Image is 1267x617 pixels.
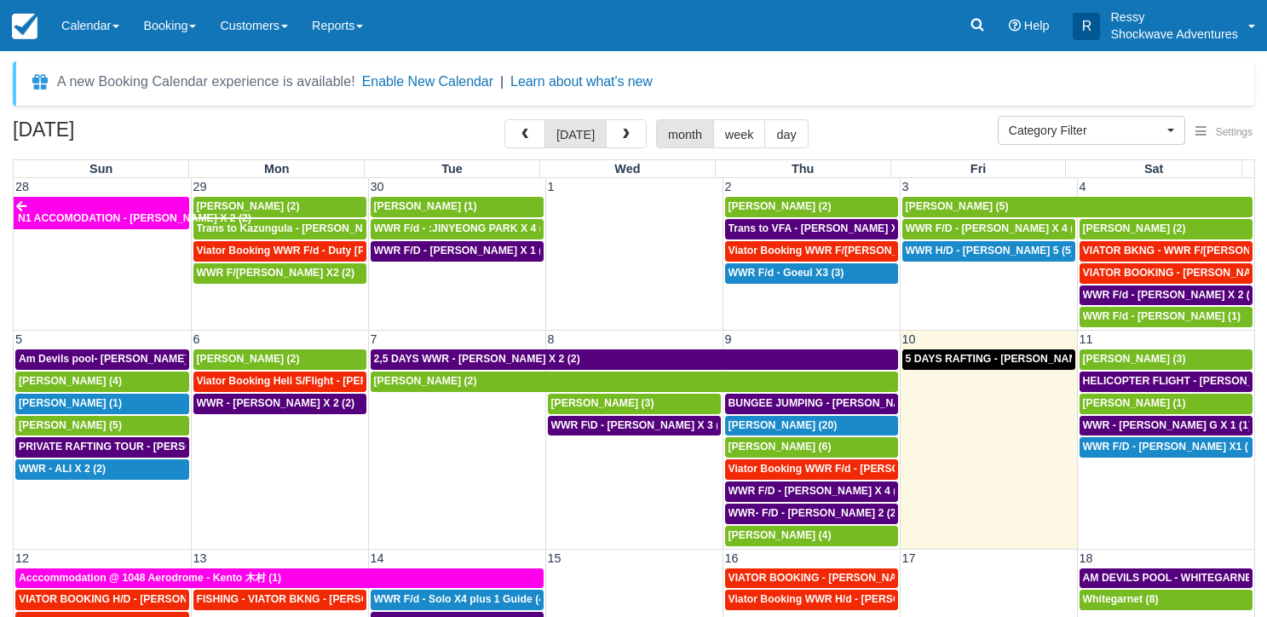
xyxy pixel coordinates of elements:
span: Sun [89,162,112,176]
a: Am Devils pool- [PERSON_NAME] X 2 (2) [15,349,189,370]
span: FISHING - VIATOR BKNG - [PERSON_NAME] 2 (2) [197,593,441,605]
a: WWR F/D - [PERSON_NAME] X 4 (4) [902,219,1075,239]
span: 3 [901,180,911,193]
a: [PERSON_NAME] (2) [193,197,366,217]
span: VIATOR BOOKING - [PERSON_NAME] X 4 (4) [729,572,951,584]
a: WWR F/d - :JINYEONG PARK X 4 (4) [371,219,544,239]
a: AM DEVILS POOL - WHITEGARNET X4 (4) [1080,568,1253,589]
span: [PERSON_NAME] (2) [197,200,300,212]
a: WWR - ALI X 2 (2) [15,459,189,480]
span: Wed [614,162,640,176]
span: 10 [901,332,918,346]
span: 29 [192,180,209,193]
span: Fri [970,162,986,176]
span: WWR- F/D - [PERSON_NAME] 2 (2) [729,507,900,519]
a: WWR F\D - [PERSON_NAME] X 3 (3) [548,416,721,436]
button: week [713,119,766,148]
a: [PERSON_NAME] (2) [193,349,366,370]
a: Viator Booking WWR F/d - [PERSON_NAME] [PERSON_NAME] X2 (2) [725,459,898,480]
a: Viator Booking Heli S/Flight - [PERSON_NAME] X 1 (1) [193,372,366,392]
a: WWR F/d - [PERSON_NAME] X 2 (2) [1080,285,1253,306]
a: WWR F/[PERSON_NAME] X2 (2) [193,263,366,284]
button: [DATE] [544,119,607,148]
span: 5 [14,332,24,346]
span: Category Filter [1009,122,1163,139]
a: HELICOPTER FLIGHT - [PERSON_NAME] G X 1 (1) [1080,372,1253,392]
a: 2,5 DAYS WWR - [PERSON_NAME] X 2 (2) [371,349,898,370]
a: Trans to VFA - [PERSON_NAME] X 2 (2) [725,219,898,239]
span: WWR F\D - [PERSON_NAME] X 3 (3) [551,419,729,431]
span: [PERSON_NAME] (4) [729,529,832,541]
a: [PERSON_NAME] (5) [902,197,1253,217]
span: 13 [192,551,209,565]
a: VIATOR BOOKING H/D - [PERSON_NAME] 2 (2) [15,590,189,610]
span: Sat [1144,162,1163,176]
span: [PERSON_NAME] (5) [906,200,1009,212]
span: [PERSON_NAME] (1) [1083,397,1186,409]
span: PRIVATE RAFTING TOUR - [PERSON_NAME] X 5 (5) [19,441,274,453]
a: FISHING - VIATOR BKNG - [PERSON_NAME] 2 (2) [193,590,366,610]
span: WWR F/D - [PERSON_NAME] X 1 (1) [374,245,552,257]
a: VIATOR BOOKING - [PERSON_NAME] X 4 (4) [725,568,898,589]
a: WWR H/D - [PERSON_NAME] 5 (5) [902,241,1075,262]
a: WWR F/D - [PERSON_NAME] X 4 (4) [725,481,898,502]
a: Acccommodation @ 1048 Aerodrome - Kento 木村 (1) [15,568,544,589]
span: [PERSON_NAME] (2) [729,200,832,212]
span: Viator Booking WWR H/d - [PERSON_NAME] X 4 (4) [729,593,983,605]
span: WWR F/d - :JINYEONG PARK X 4 (4) [374,222,552,234]
a: [PERSON_NAME] (2) [725,197,898,217]
div: R [1073,13,1100,40]
a: [PERSON_NAME] (2) [1080,219,1253,239]
span: Am Devils pool- [PERSON_NAME] X 2 (2) [19,353,222,365]
span: 16 [723,551,740,565]
a: [PERSON_NAME] (5) [15,416,189,436]
span: 12 [14,551,31,565]
a: WWR - [PERSON_NAME] X 2 (2) [193,394,366,414]
a: WWR F/D - [PERSON_NAME] X1 (1) [1080,437,1253,458]
span: N1 ACCOMODATION - [PERSON_NAME] X 2 (2) [18,212,251,224]
a: N1 ACCOMODATION - [PERSON_NAME] X 2 (2) [14,197,189,229]
span: [PERSON_NAME] (2) [1083,222,1186,234]
a: [PERSON_NAME] (4) [15,372,189,392]
span: Help [1024,19,1050,32]
a: [PERSON_NAME] (6) [725,437,898,458]
span: Acccommodation @ 1048 Aerodrome - Kento 木村 (1) [19,572,281,584]
div: A new Booking Calendar experience is available! [57,72,355,92]
span: 5 DAYS RAFTING - [PERSON_NAME] X 2 (4) [906,353,1122,365]
span: 2 [723,180,734,193]
a: [PERSON_NAME] (1) [1080,394,1253,414]
span: Trans to VFA - [PERSON_NAME] X 2 (2) [729,222,923,234]
span: Tue [441,162,463,176]
a: [PERSON_NAME] (3) [1080,349,1253,370]
span: 4 [1078,180,1088,193]
span: Whitegarnet (8) [1083,593,1159,605]
span: 14 [369,551,386,565]
a: [PERSON_NAME] (4) [725,526,898,546]
a: Learn about what's new [510,74,653,89]
a: WWR F/d - Solo X4 plus 1 Guide (4) [371,590,544,610]
a: VIATOR BKNG - WWR F/[PERSON_NAME] 3 (3) [1080,241,1253,262]
span: [PERSON_NAME] (3) [551,397,654,409]
a: WWR F/d - [PERSON_NAME] (1) [1080,307,1253,327]
span: Trans to Kazungula - [PERSON_NAME] x 1 (2) [197,222,423,234]
a: PRIVATE RAFTING TOUR - [PERSON_NAME] X 5 (5) [15,437,189,458]
a: Whitegarnet (8) [1080,590,1253,610]
p: Ressy [1110,9,1238,26]
span: 6 [192,332,202,346]
a: Trans to Kazungula - [PERSON_NAME] x 1 (2) [193,219,366,239]
span: Viator Booking WWR F/d - Duty [PERSON_NAME] 2 (2) [197,245,467,257]
span: WWR F/d - Solo X4 plus 1 Guide (4) [374,593,549,605]
a: BUNGEE JUMPING - [PERSON_NAME] 2 (2) [725,394,898,414]
a: [PERSON_NAME] (20) [725,416,898,436]
span: WWR - [PERSON_NAME] G X 1 (1) [1083,419,1252,431]
a: Viator Booking WWR H/d - [PERSON_NAME] X 4 (4) [725,590,898,610]
span: Thu [792,162,814,176]
span: 11 [1078,332,1095,346]
span: 30 [369,180,386,193]
span: BUNGEE JUMPING - [PERSON_NAME] 2 (2) [729,397,945,409]
span: [PERSON_NAME] (6) [729,441,832,453]
span: [PERSON_NAME] (5) [19,419,122,431]
span: 2,5 DAYS WWR - [PERSON_NAME] X 2 (2) [374,353,580,365]
span: Viator Booking WWR F/[PERSON_NAME] X 2 (2) [729,245,966,257]
a: Viator Booking WWR F/d - Duty [PERSON_NAME] 2 (2) [193,241,366,262]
